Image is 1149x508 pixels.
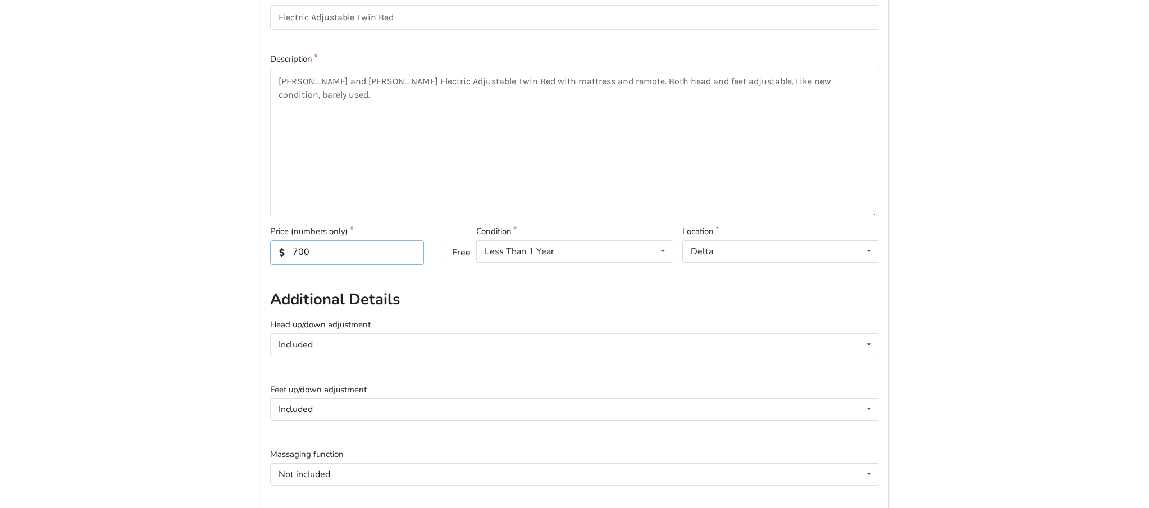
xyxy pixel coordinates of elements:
[430,246,462,259] label: Free
[270,448,879,461] label: Massaging function
[682,225,879,238] label: Location
[485,247,554,256] div: Less Than 1 Year
[279,340,313,349] div: Included
[270,318,879,331] label: Head up/down adjustment
[279,405,313,414] div: Included
[476,225,673,238] label: Condition
[270,53,879,66] label: Description
[270,383,879,396] label: Feet up/down adjustment
[270,290,879,309] h2: Additional Details
[270,68,879,216] textarea: [PERSON_NAME] and [PERSON_NAME] Electric Adjustable Twin Bed with mattress and remote. Both head ...
[279,470,330,479] div: Not included
[270,225,467,238] label: Price (numbers only)
[691,247,713,256] div: Delta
